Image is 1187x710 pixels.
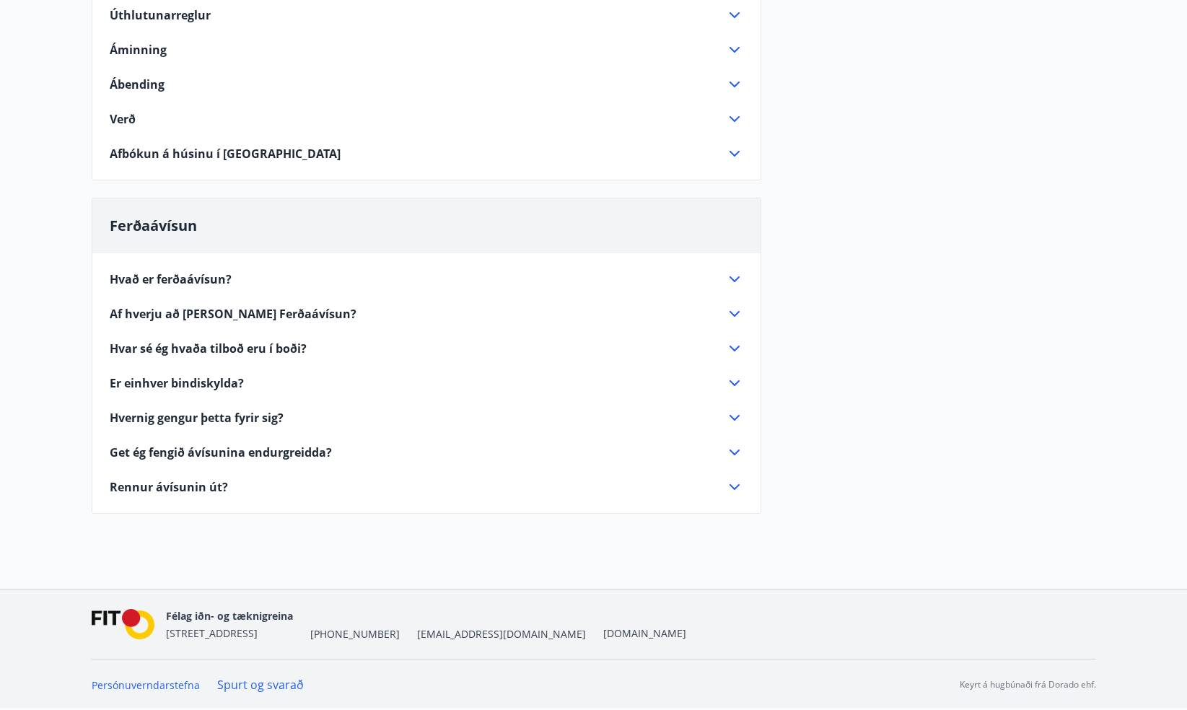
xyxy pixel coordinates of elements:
[110,444,743,461] div: Get ég fengið ávísunina endurgreidda?
[110,478,743,496] div: Rennur ávísunin út?
[110,409,743,426] div: Hvernig gengur þetta fyrir sig?
[110,271,232,287] span: Hvað er ferðaávísun?
[110,444,332,460] span: Get ég fengið ávísunina endurgreidda?
[110,271,743,288] div: Hvað er ferðaávísun?
[110,110,743,128] div: Verð
[417,627,586,641] span: [EMAIL_ADDRESS][DOMAIN_NAME]
[110,7,211,23] span: Úthlutunarreglur
[110,374,743,392] div: Er einhver bindiskylda?
[960,678,1096,691] p: Keyrt á hugbúnaði frá Dorado ehf.
[92,609,155,640] img: FPQVkF9lTnNbbaRSFyT17YYeljoOGk5m51IhT0bO.png
[110,375,244,391] span: Er einhver bindiskylda?
[110,41,743,58] div: Áminning
[110,146,341,162] span: Afbókun á húsinu í [GEOGRAPHIC_DATA]
[110,76,743,93] div: Ábending
[110,341,307,356] span: Hvar sé ég hvaða tilboð eru í boði?
[110,111,136,127] span: Verð
[110,340,743,357] div: Hvar sé ég hvaða tilboð eru í boði?
[110,216,197,235] span: Ferðaávísun
[166,609,293,623] span: Félag iðn- og tæknigreina
[166,626,258,640] span: [STREET_ADDRESS]
[603,626,686,640] a: [DOMAIN_NAME]
[110,76,165,92] span: Ábending
[217,677,304,693] a: Spurt og svarað
[110,42,167,58] span: Áminning
[110,306,356,322] span: Af hverju að [PERSON_NAME] Ferðaávísun?
[310,627,400,641] span: [PHONE_NUMBER]
[110,410,284,426] span: Hvernig gengur þetta fyrir sig?
[110,6,743,24] div: Úthlutunarreglur
[110,479,228,495] span: Rennur ávísunin út?
[110,145,743,162] div: Afbókun á húsinu í [GEOGRAPHIC_DATA]
[110,305,743,323] div: Af hverju að [PERSON_NAME] Ferðaávísun?
[92,678,200,692] a: Persónuverndarstefna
